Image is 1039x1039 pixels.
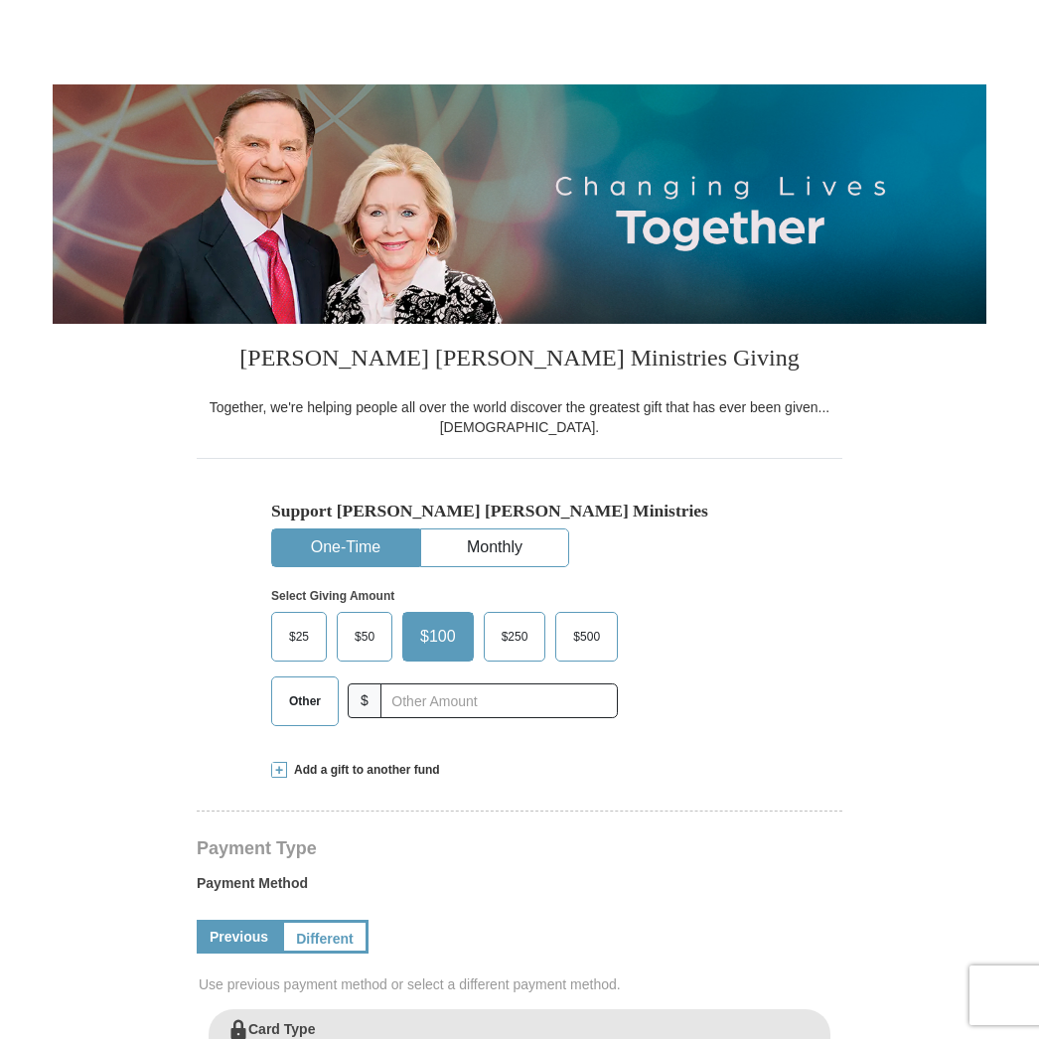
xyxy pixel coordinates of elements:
input: Other Amount [380,683,618,718]
div: Together, we're helping people all over the world discover the greatest gift that has ever been g... [197,397,842,437]
h5: Support [PERSON_NAME] [PERSON_NAME] Ministries [271,501,768,521]
button: Monthly [421,529,568,566]
span: $25 [279,622,319,652]
span: $250 [492,622,538,652]
span: $ [348,683,381,718]
span: $100 [410,622,466,652]
h3: [PERSON_NAME] [PERSON_NAME] Ministries Giving [197,324,842,397]
span: Add a gift to another fund [287,762,440,779]
span: Other [279,686,331,716]
a: Different [281,920,369,954]
label: Payment Method [197,873,842,903]
button: One-Time [272,529,419,566]
h4: Payment Type [197,840,842,856]
span: $50 [345,622,384,652]
strong: Select Giving Amount [271,589,394,603]
a: Previous [197,920,281,954]
span: $500 [563,622,610,652]
span: Use previous payment method or select a different payment method. [199,974,844,994]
